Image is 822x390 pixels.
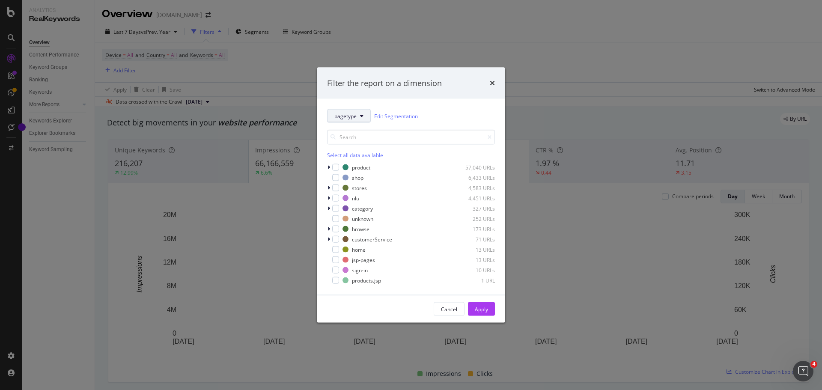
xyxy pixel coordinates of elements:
[810,361,817,368] span: 4
[352,164,370,171] div: product
[793,361,813,381] iframe: Intercom live chat
[352,215,373,222] div: unknown
[453,266,495,274] div: 10 URLs
[352,194,359,202] div: nlu
[453,235,495,243] div: 71 URLs
[352,205,373,212] div: category
[453,256,495,263] div: 13 URLs
[327,109,371,123] button: pagetype
[352,174,363,181] div: shop
[352,225,369,232] div: browse
[453,194,495,202] div: 4,451 URLs
[352,184,367,191] div: stores
[352,246,366,253] div: home
[453,184,495,191] div: 4,583 URLs
[327,152,495,159] div: Select all data available
[352,256,375,263] div: jsp-pages
[453,215,495,222] div: 252 URLs
[327,77,442,89] div: Filter the report on a dimension
[453,205,495,212] div: 327 URLs
[453,246,495,253] div: 13 URLs
[453,277,495,284] div: 1 URL
[334,112,357,119] span: pagetype
[352,235,392,243] div: customerService
[317,67,505,323] div: modal
[453,174,495,181] div: 6,433 URLs
[352,266,368,274] div: sign-in
[468,302,495,316] button: Apply
[453,164,495,171] div: 57,040 URLs
[327,130,495,145] input: Search
[352,277,381,284] div: products.jsp
[490,77,495,89] div: times
[475,305,488,313] div: Apply
[453,225,495,232] div: 173 URLs
[441,305,457,313] div: Cancel
[374,111,418,120] a: Edit Segmentation
[434,302,465,316] button: Cancel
